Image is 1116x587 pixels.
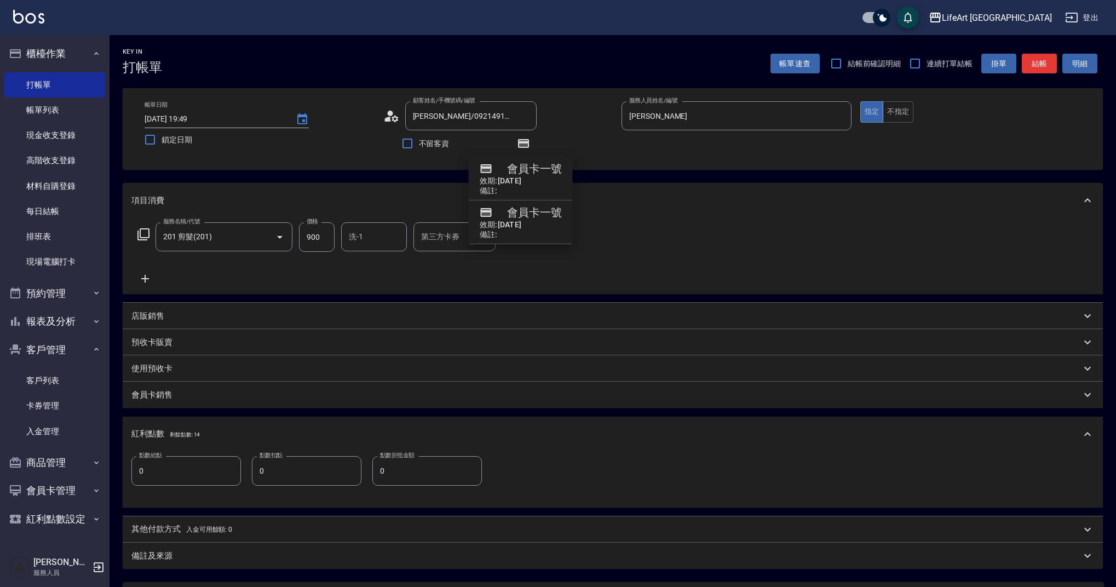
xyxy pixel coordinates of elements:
[770,54,820,74] button: 帳單速查
[131,310,164,322] p: 店販銷售
[480,177,562,185] h2: 效期: [DATE]
[123,60,162,75] h3: 打帳單
[123,329,1103,355] div: 預收卡販賣
[4,448,105,477] button: 商品管理
[4,39,105,68] button: 櫃檯作業
[413,96,475,105] label: 顧客姓名/手機號碼/編號
[981,54,1016,74] button: 掛單
[507,162,562,175] h4: 會員卡一號
[131,363,172,375] p: 使用預收卡
[123,417,1103,452] div: 紅利點數剩餘點數: 14
[883,101,913,123] button: 不指定
[1061,8,1103,28] button: 登出
[123,48,162,55] h2: Key In
[4,174,105,199] a: 材料自購登錄
[123,355,1103,382] div: 使用預收卡
[380,451,415,459] label: 點數折抵金額
[4,368,105,393] a: 客戶列表
[480,187,562,194] h2: 備註:
[163,217,200,226] label: 服務名稱/代號
[924,7,1056,29] button: LifeArt [GEOGRAPHIC_DATA]
[260,451,283,459] label: 點數扣點
[4,505,105,533] button: 紅利點數設定
[480,231,562,238] h2: 備註:
[1022,54,1057,74] button: 結帳
[4,72,105,97] a: 打帳單
[629,96,677,105] label: 服務人員姓名/編號
[4,224,105,249] a: 排班表
[145,101,168,109] label: 帳單日期
[307,217,318,226] label: 價格
[33,557,89,568] h5: [PERSON_NAME]
[4,97,105,123] a: 帳單列表
[33,568,89,578] p: 服務人員
[4,123,105,148] a: 現金收支登錄
[131,389,172,401] p: 會員卡銷售
[123,382,1103,408] div: 會員卡銷售
[123,183,1103,218] div: 項目消費
[123,543,1103,569] div: 備註及來源
[123,303,1103,329] div: 店販銷售
[13,10,44,24] img: Logo
[897,7,919,28] button: save
[4,249,105,274] a: 現場電腦打卡
[927,58,973,70] span: 連續打單結帳
[1062,54,1097,74] button: 明細
[419,138,450,149] span: 不留客資
[4,148,105,173] a: 高階收支登錄
[4,307,105,336] button: 報表及分析
[9,556,31,578] img: Person
[131,550,172,562] p: 備註及來源
[4,393,105,418] a: 卡券管理
[480,221,562,228] h2: 效期: [DATE]
[123,516,1103,543] div: 其他付款方式入金可用餘額: 0
[4,476,105,505] button: 會員卡管理
[170,431,200,438] span: 剩餘點數: 14
[131,195,164,206] p: 項目消費
[848,58,901,70] span: 結帳前確認明細
[271,228,289,246] button: Open
[942,11,1052,25] div: LifeArt [GEOGRAPHIC_DATA]
[4,279,105,308] button: 預約管理
[131,337,172,348] p: 預收卡販賣
[162,134,192,146] span: 鎖定日期
[131,523,232,536] p: 其他付款方式
[139,451,162,459] label: 點數給點
[860,101,884,123] button: 指定
[4,199,105,224] a: 每日結帳
[4,336,105,364] button: 客戶管理
[4,419,105,444] a: 入金管理
[131,428,200,440] p: 紅利點數
[145,110,285,128] input: YYYY/MM/DD hh:mm
[186,526,233,533] span: 入金可用餘額: 0
[289,106,315,133] button: Choose date, selected date is 2025-09-09
[507,206,562,219] h4: 會員卡一號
